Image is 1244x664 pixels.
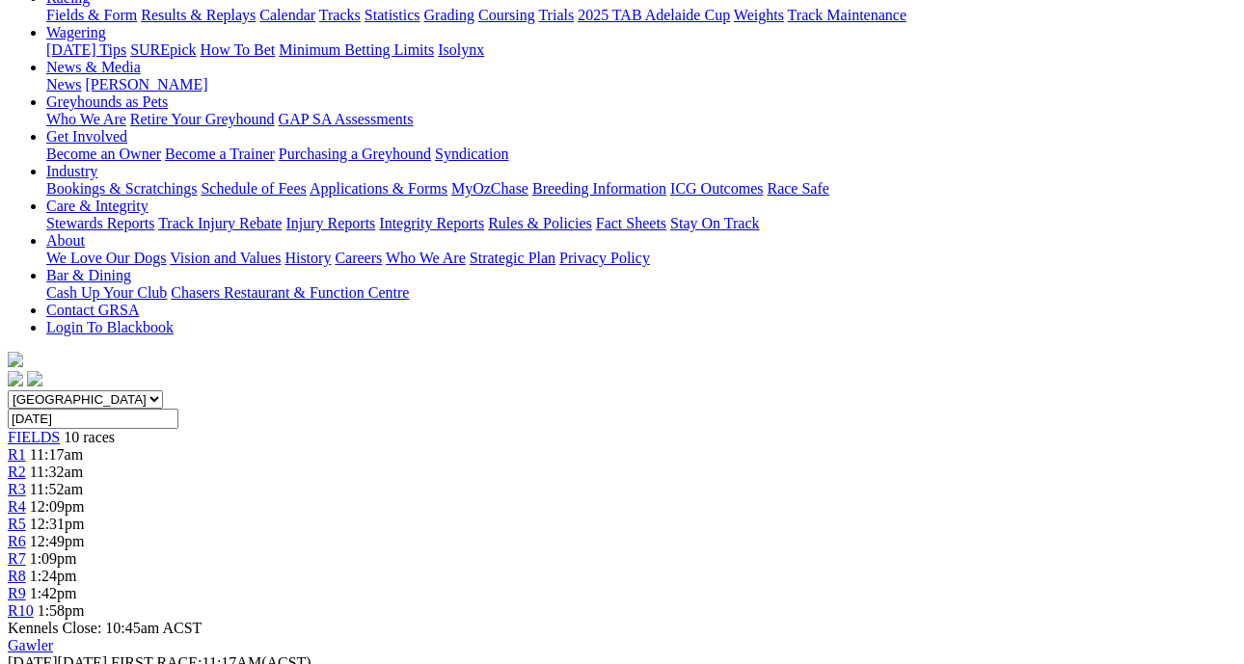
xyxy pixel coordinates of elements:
a: Tracks [319,7,361,23]
a: Stewards Reports [46,215,154,231]
a: About [46,232,85,249]
a: Trials [538,7,574,23]
a: Breeding Information [532,180,666,197]
a: FIELDS [8,429,60,445]
a: How To Bet [201,41,276,58]
a: R4 [8,498,26,515]
a: Greyhounds as Pets [46,93,168,110]
a: Statistics [365,7,420,23]
span: 1:42pm [30,585,77,601]
a: Stay On Track [670,215,759,231]
span: 12:49pm [30,533,85,549]
a: Purchasing a Greyhound [279,146,431,162]
a: R6 [8,533,26,549]
div: News & Media [46,76,1236,93]
span: 1:58pm [38,602,85,619]
div: Get Involved [46,146,1236,163]
a: Minimum Betting Limits [279,41,434,58]
a: R5 [8,516,26,532]
a: Fact Sheets [596,215,666,231]
a: 2025 TAB Adelaide Cup [578,7,730,23]
img: facebook.svg [8,371,23,386]
a: Calendar [259,7,315,23]
a: Applications & Forms [310,180,447,197]
div: Racing [46,7,1236,24]
a: R7 [8,550,26,567]
a: Gawler [8,637,53,653]
a: Race Safe [767,180,828,197]
span: 11:17am [30,446,83,463]
a: R8 [8,568,26,584]
a: Chasers Restaurant & Function Centre [171,284,409,301]
a: Wagering [46,24,106,40]
span: Kennels Close: 10:45am ACST [8,620,202,636]
a: History [284,250,331,266]
span: 1:09pm [30,550,77,567]
span: 11:52am [30,481,83,497]
div: Bar & Dining [46,284,1236,302]
a: Schedule of Fees [201,180,306,197]
a: R3 [8,481,26,497]
div: About [46,250,1236,267]
a: Integrity Reports [379,215,484,231]
a: Become an Owner [46,146,161,162]
a: Injury Reports [285,215,375,231]
a: Login To Blackbook [46,319,174,335]
a: Become a Trainer [165,146,275,162]
a: Rules & Policies [488,215,592,231]
img: logo-grsa-white.png [8,352,23,367]
a: Bar & Dining [46,267,131,283]
a: Track Maintenance [788,7,906,23]
a: Syndication [435,146,508,162]
a: GAP SA Assessments [279,111,414,127]
a: Grading [424,7,474,23]
a: Cash Up Your Club [46,284,167,301]
span: 11:32am [30,464,83,480]
a: Get Involved [46,128,127,145]
a: We Love Our Dogs [46,250,166,266]
span: 10 races [64,429,115,445]
div: Wagering [46,41,1236,59]
span: 12:31pm [30,516,85,532]
a: Track Injury Rebate [158,215,282,231]
a: [PERSON_NAME] [85,76,207,93]
a: Care & Integrity [46,198,149,214]
a: News [46,76,81,93]
a: Strategic Plan [470,250,555,266]
span: 12:09pm [30,498,85,515]
input: Select date [8,409,178,429]
a: R2 [8,464,26,480]
a: R1 [8,446,26,463]
a: Who We Are [46,111,126,127]
a: Contact GRSA [46,302,139,318]
img: twitter.svg [27,371,42,386]
a: News & Media [46,59,141,75]
a: Careers [335,250,382,266]
a: Coursing [478,7,535,23]
div: Industry [46,180,1236,198]
a: ICG Outcomes [670,180,763,197]
a: Privacy Policy [559,250,650,266]
a: Vision and Values [170,250,281,266]
span: 1:24pm [30,568,77,584]
a: [DATE] Tips [46,41,126,58]
a: Weights [734,7,784,23]
a: R9 [8,585,26,601]
a: R10 [8,602,34,619]
a: Who We Are [386,250,466,266]
a: Industry [46,163,97,179]
a: Results & Replays [141,7,256,23]
a: Retire Your Greyhound [130,111,275,127]
a: MyOzChase [451,180,528,197]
